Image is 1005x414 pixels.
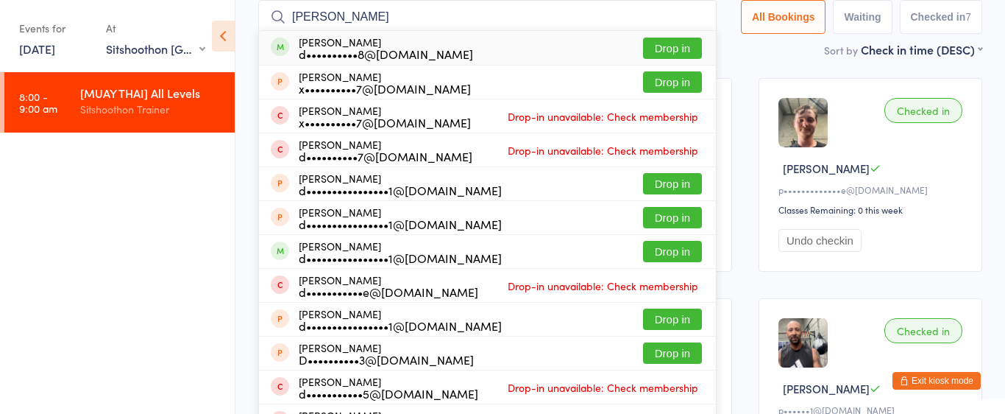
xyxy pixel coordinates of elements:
div: [PERSON_NAME] [299,342,474,365]
div: D••••••••••3@[DOMAIN_NAME] [299,354,474,365]
button: Drop in [643,241,702,262]
button: Drop in [643,38,702,59]
button: Drop in [643,173,702,194]
a: [DATE] [19,41,55,57]
div: Check in time (DESC) [861,41,982,57]
div: d••••••••••••••••1@[DOMAIN_NAME] [299,218,502,230]
button: Drop in [643,343,702,364]
a: 8:00 -9:00 am[MUAY THAI] All LevelsSitshoothon Trainer [4,72,235,133]
div: Sitshoothon Trainer [80,101,222,118]
div: [PERSON_NAME] [299,71,471,94]
span: [PERSON_NAME] [783,161,870,176]
div: x••••••••••7@[DOMAIN_NAME] [299,116,471,128]
span: Drop-in unavailable: Check membership [504,376,702,399]
div: 7 [965,11,971,23]
div: At [106,16,205,41]
div: Sitshoothon [GEOGRAPHIC_DATA] [106,41,205,57]
img: image1734127442.png [778,98,828,147]
button: Undo checkin [778,229,862,252]
span: [PERSON_NAME] [783,381,870,396]
label: Sort by [824,43,858,57]
div: d••••••••••7@[DOMAIN_NAME] [299,150,472,162]
div: Classes Remaining: 0 this week [778,203,967,216]
img: image1713253113.png [778,318,828,368]
div: [PERSON_NAME] [299,376,478,399]
time: 8:00 - 9:00 am [19,91,57,114]
div: p•••••••••••••e@[DOMAIN_NAME] [778,183,967,196]
div: [PERSON_NAME] [299,274,478,298]
div: d••••••••••••••••1@[DOMAIN_NAME] [299,320,502,331]
div: [PERSON_NAME] [299,240,502,264]
span: Drop-in unavailable: Check membership [504,139,702,161]
div: [PERSON_NAME] [299,172,502,196]
button: Drop in [643,207,702,228]
div: Events for [19,16,91,41]
div: d••••••••••••••••1@[DOMAIN_NAME] [299,252,502,264]
div: Checked in [884,318,962,343]
button: Drop in [643,71,702,93]
button: Exit kiosk mode [892,372,981,390]
div: d•••••••••••e@[DOMAIN_NAME] [299,286,478,298]
span: Drop-in unavailable: Check membership [504,275,702,297]
div: [PERSON_NAME] [299,308,502,331]
div: [MUAY THAI] All Levels [80,85,222,101]
div: d•••••••••••5@[DOMAIN_NAME] [299,387,478,399]
button: Drop in [643,309,702,330]
div: d••••••••••8@[DOMAIN_NAME] [299,48,473,60]
div: [PERSON_NAME] [299,206,502,230]
span: Drop-in unavailable: Check membership [504,105,702,127]
div: x••••••••••7@[DOMAIN_NAME] [299,83,471,94]
div: [PERSON_NAME] [299,36,473,60]
div: Checked in [884,98,962,123]
div: [PERSON_NAME] [299,138,472,162]
div: [PERSON_NAME] [299,105,471,128]
div: d••••••••••••••••1@[DOMAIN_NAME] [299,184,502,196]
